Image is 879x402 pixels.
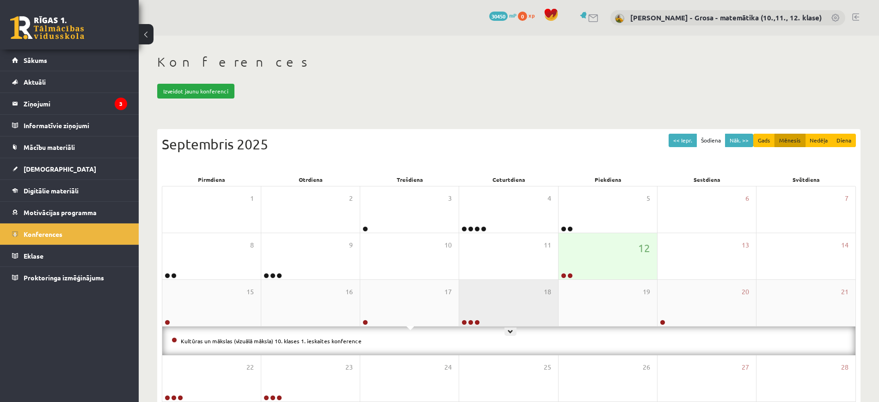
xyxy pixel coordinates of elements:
span: xp [529,12,535,19]
span: Eklase [24,252,43,260]
button: Gads [753,134,775,147]
button: Nāk. >> [725,134,753,147]
a: 0 xp [518,12,539,19]
a: Ziņojumi3 [12,93,127,114]
span: 24 [444,362,452,372]
span: 9 [349,240,353,250]
span: 18 [544,287,551,297]
a: Izveidot jaunu konferenci [157,84,234,99]
span: Digitālie materiāli [24,186,79,195]
a: Sākums [12,49,127,71]
div: Sestdiena [658,173,756,186]
span: 10 [444,240,452,250]
a: Konferences [12,223,127,245]
legend: Informatīvie ziņojumi [24,115,127,136]
span: 5 [646,193,650,204]
span: 27 [742,362,749,372]
a: Aktuāli [12,71,127,93]
span: 8 [250,240,254,250]
a: 30450 mP [489,12,516,19]
span: 28 [841,362,848,372]
div: Trešdiena [360,173,459,186]
a: Motivācijas programma [12,202,127,223]
a: Informatīvie ziņojumi [12,115,127,136]
span: 16 [345,287,353,297]
span: 2 [349,193,353,204]
span: 3 [448,193,452,204]
span: 7 [845,193,848,204]
span: 22 [246,362,254,372]
span: 21 [841,287,848,297]
span: Motivācijas programma [24,208,97,216]
span: 11 [544,240,551,250]
span: Konferences [24,230,62,238]
span: 12 [638,240,650,256]
h1: Konferences [157,54,861,70]
div: Piekdiena [559,173,658,186]
a: Eklase [12,245,127,266]
span: 30450 [489,12,508,21]
a: Mācību materiāli [12,136,127,158]
a: Digitālie materiāli [12,180,127,201]
span: 19 [643,287,650,297]
div: Septembris 2025 [162,134,856,155]
span: Mācību materiāli [24,143,75,151]
span: 6 [745,193,749,204]
button: << Iepr. [669,134,697,147]
a: Rīgas 1. Tālmācības vidusskola [10,16,84,39]
a: [PERSON_NAME] - Grosa - matemātika (10.,11., 12. klase) [630,13,822,22]
span: Sākums [24,56,47,64]
legend: Ziņojumi [24,93,127,114]
div: Otrdiena [261,173,360,186]
img: Laima Tukāne - Grosa - matemātika (10.,11., 12. klase) [615,14,624,23]
span: 25 [544,362,551,372]
span: 13 [742,240,749,250]
span: mP [509,12,516,19]
span: 20 [742,287,749,297]
span: [DEMOGRAPHIC_DATA] [24,165,96,173]
span: 1 [250,193,254,204]
span: 14 [841,240,848,250]
span: 23 [345,362,353,372]
span: 15 [246,287,254,297]
button: Nedēļa [805,134,832,147]
span: 4 [547,193,551,204]
button: Šodiena [696,134,725,147]
span: 26 [643,362,650,372]
div: Svētdiena [757,173,856,186]
span: Aktuāli [24,78,46,86]
button: Mēnesis [775,134,805,147]
i: 3 [115,98,127,110]
a: Proktoringa izmēģinājums [12,267,127,288]
span: 0 [518,12,527,21]
a: Kultūras un mākslas (vizuālā māksla) 10. klases 1. ieskaites konference [181,337,362,345]
div: Pirmdiena [162,173,261,186]
span: Proktoringa izmēģinājums [24,273,104,282]
div: Ceturtdiena [459,173,558,186]
a: [DEMOGRAPHIC_DATA] [12,158,127,179]
button: Diena [832,134,856,147]
span: 17 [444,287,452,297]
